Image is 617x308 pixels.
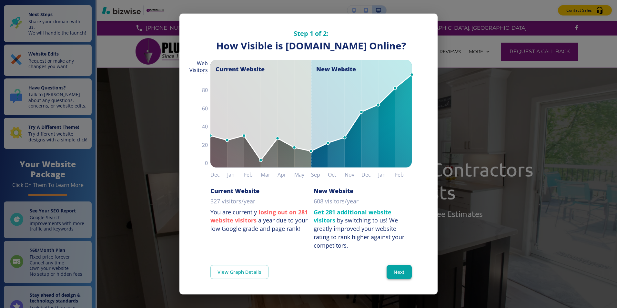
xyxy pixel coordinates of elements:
[294,170,311,179] h6: May
[328,170,345,179] h6: Oct
[378,170,395,179] h6: Jan
[227,170,244,179] h6: Jan
[210,265,268,279] a: View Graph Details
[261,170,278,179] h6: Mar
[314,208,412,250] p: by switching to us!
[210,208,308,233] p: You are currently a year due to your low Google grade and page rank!
[395,170,412,179] h6: Feb
[314,208,391,224] strong: Get 281 additional website visitors
[314,187,353,195] h6: New Website
[311,170,328,179] h6: Sep
[210,197,255,206] p: 327 visitors/year
[244,170,261,179] h6: Feb
[210,170,227,179] h6: Dec
[345,170,361,179] h6: Nov
[210,187,259,195] h6: Current Website
[361,170,378,179] h6: Dec
[387,265,412,279] button: Next
[210,208,308,224] strong: losing out on 281 website visitors
[314,216,404,249] div: We greatly improved your website rating to rank higher against your competitors.
[278,170,294,179] h6: Apr
[314,197,359,206] p: 608 visitors/year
